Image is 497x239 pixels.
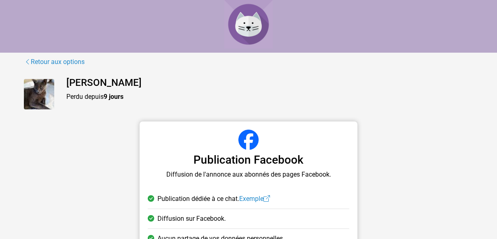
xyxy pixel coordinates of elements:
[66,92,473,102] p: Perdu depuis
[148,170,349,179] p: Diffusion de l'annonce aux abonnés des pages Facebook.
[24,57,85,67] a: Retour aux options
[157,214,226,224] span: Diffusion sur Facebook.
[148,153,349,167] h3: Publication Facebook
[104,93,123,100] strong: 9 jours
[157,194,270,204] span: Publication dédiée à ce chat.
[238,130,259,150] img: Facebook
[66,77,473,89] h4: [PERSON_NAME]
[239,195,270,203] a: Exemple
